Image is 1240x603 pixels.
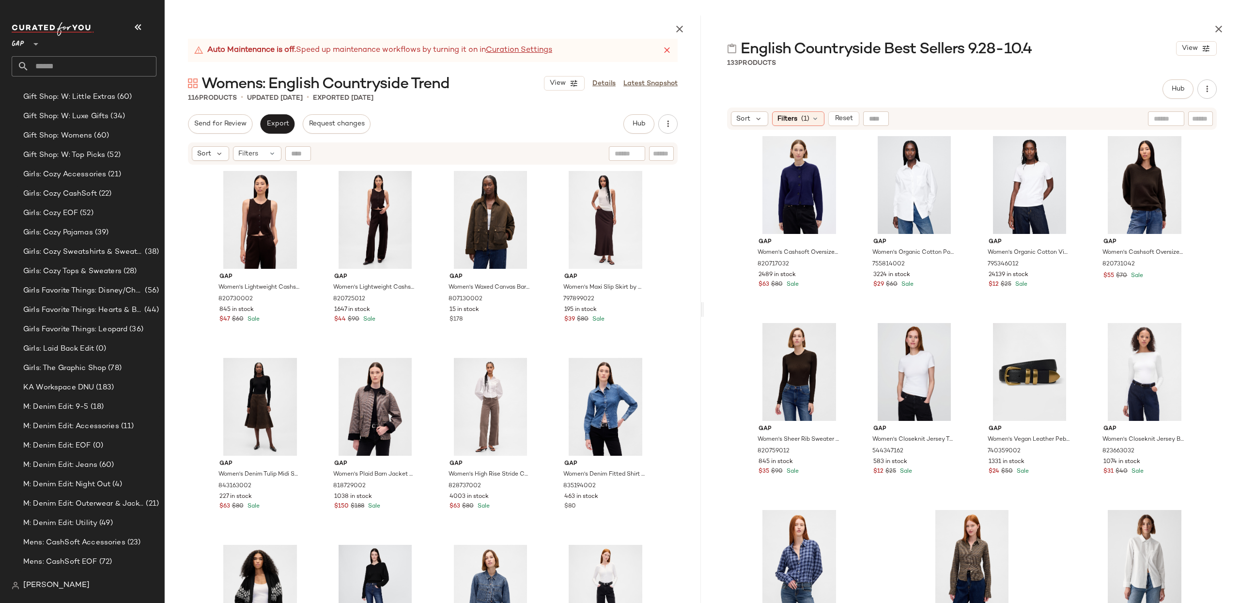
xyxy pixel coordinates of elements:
span: English Countryside Best Sellers 9.28-10.4 [741,40,1032,59]
span: Gap [334,460,416,468]
span: Women's Closeknit Jersey Boatneck Open-Back T-Shirt by Gap Fresh White Size XS [1102,435,1184,444]
span: Womens: English Countryside Trend [201,75,449,94]
span: 835194002 [563,482,596,491]
span: Girls Favorite Things: Disney/Characters [23,285,143,296]
button: View [544,76,585,91]
span: 1331 in stock [989,458,1024,466]
span: GAP [12,33,24,50]
span: $60 [232,315,244,324]
span: Sort [736,114,750,124]
span: Hub [632,120,646,128]
a: Curation Settings [486,45,552,56]
span: 116 [188,94,199,102]
span: 24139 in stock [989,271,1028,279]
span: Gap [759,238,840,247]
span: (0) [94,343,106,355]
span: $24 [989,467,999,476]
span: Sale [898,468,912,475]
img: cn59461820.jpg [866,136,963,234]
span: Women's Sheer Rib Sweater Bodysuit by Gap [PERSON_NAME] Size XS [758,435,839,444]
img: cn57796475.jpg [981,136,1078,234]
span: Sale [1013,281,1027,288]
span: Reset [834,115,852,123]
span: (0) [102,576,114,587]
span: Girls: Cozy Pajamas [23,227,93,238]
img: cn60216752.jpg [212,171,309,269]
span: M: Denim Edit: Outerwear & Jackets [23,498,144,510]
span: Gift Shop: W: Luxe Gifts [23,111,108,122]
span: Gap [449,273,531,281]
span: $25 [1001,280,1011,289]
span: 820759012 [758,447,790,456]
span: Sale [1130,468,1144,475]
span: Sale [366,503,380,510]
span: Women's Cashsoft Oversized Chunky Cardigan by Gap Navy Blue Uniform Size XS [758,248,839,257]
span: Women's Waxed Canvas Barn Jacket by Gap House Brown Size XXS [449,283,530,292]
span: Women's Cashsoft Oversized V-Neck Sweater by Gap [PERSON_NAME] Tall Size S [1102,248,1184,257]
img: cn57665291.jpg [981,323,1078,421]
span: $60 [886,280,898,289]
span: (52) [105,150,121,161]
span: (36) [127,324,143,335]
a: Latest Snapshot [623,78,678,89]
span: (56) [143,285,159,296]
span: M: Denim Edit: Utility [23,518,97,529]
span: Girls: Cozy Tops & Sweaters [23,266,122,277]
span: 1074 in stock [1103,458,1140,466]
span: Girls: Cozy Sweatshirts & Sweatpants [23,247,143,258]
span: $90 [348,315,359,324]
button: Send for Review [188,114,252,134]
span: Mens: CashSoft Accessories [23,537,125,548]
span: Gap [449,460,531,468]
button: Request changes [303,114,371,134]
span: 3224 in stock [873,271,910,279]
img: svg%3e [12,582,19,589]
div: Products [727,58,776,68]
span: $80 [462,502,474,511]
span: Girls: Laid Back Edit [23,343,94,355]
span: Gap [564,273,646,281]
span: (28) [122,266,137,277]
div: Speed up maintenance workflows by turning it on in [194,45,552,56]
span: KA Workspace DNU [23,382,94,393]
span: (11) [119,421,134,432]
span: M: Denim Edit: 9-5 [23,402,89,413]
img: svg%3e [188,78,198,88]
span: Girls: Cozy EOF [23,208,78,219]
span: $188 [351,502,364,511]
span: Mens: CashSoft Pants [23,576,102,587]
span: 820717032 [758,260,789,269]
span: 845 in stock [219,306,254,314]
span: $12 [873,467,883,476]
span: $44 [334,315,346,324]
span: $63 [759,280,769,289]
span: $31 [1103,467,1114,476]
span: Gap [759,425,840,433]
span: (21) [144,498,159,510]
span: 845 in stock [759,458,793,466]
img: cn60149922.jpg [1096,323,1193,421]
button: View [1176,41,1217,56]
img: cn60131200.jpg [751,323,848,421]
span: View [549,79,566,87]
span: 740359002 [988,447,1021,456]
span: Filters [777,114,797,124]
span: Gift Shop: Womens [23,130,92,141]
span: (4) [110,479,122,490]
span: Gift Shop: W: Little Extras [23,92,115,103]
span: Sale [899,281,914,288]
span: $63 [219,502,230,511]
span: Sale [246,503,260,510]
span: $25 [885,467,896,476]
span: 823663032 [1102,447,1134,456]
span: 463 in stock [564,493,598,501]
img: cn60151420.jpg [326,358,424,456]
span: Women's Denim Tulip Midi Skirt by Gap Dark Brown Size 27 [218,470,300,479]
span: Girls: Cozy CashSoft [23,188,97,200]
span: Filters [238,149,258,159]
span: $178 [449,315,463,324]
span: $12 [989,280,999,289]
img: cn60749505.jpg [751,136,848,234]
span: Gap [564,460,646,468]
img: cn60216790.jpg [326,171,424,269]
